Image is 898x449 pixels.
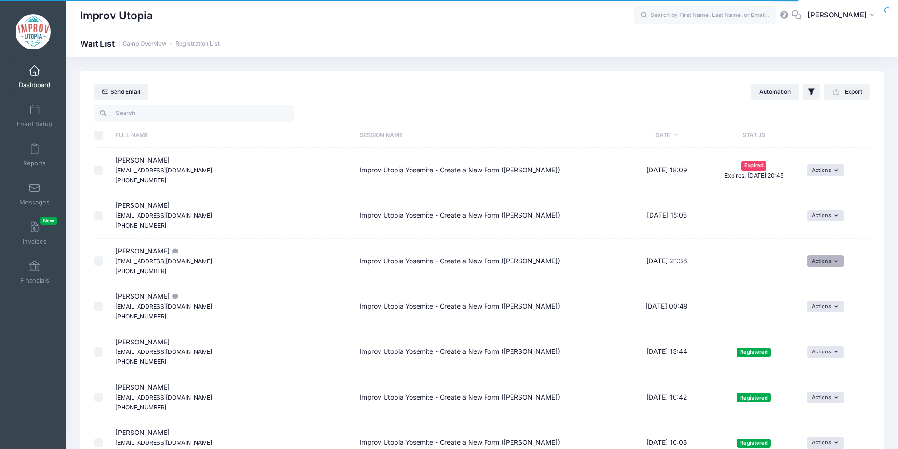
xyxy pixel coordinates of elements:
small: [PHONE_NUMBER] [115,358,166,365]
a: Reports [12,139,57,171]
h1: Wait List [80,39,220,49]
button: Actions [807,301,844,312]
i: First Time Attending [170,294,177,300]
input: Search [94,105,294,121]
span: Registered [737,393,771,402]
td: Improv Utopia Yosemite - Create a New Form ([PERSON_NAME]) [355,193,628,238]
small: [EMAIL_ADDRESS][DOMAIN_NAME] [115,303,212,310]
button: Actions [807,164,844,176]
span: Dashboard [19,81,50,89]
small: [PHONE_NUMBER] [115,177,166,184]
button: Automation [751,84,799,100]
a: Camp Overview [123,41,166,48]
td: [DATE] 13:44 [628,329,706,375]
td: [DATE] 15:05 [628,193,706,238]
a: Messages [12,178,57,211]
th: Status: activate to sort column ascending [706,123,803,148]
small: [PHONE_NUMBER] [115,404,166,411]
small: [EMAIL_ADDRESS][DOMAIN_NAME] [115,394,212,401]
span: Registered [737,439,771,448]
input: Search by First Name, Last Name, or Email... [634,6,776,25]
a: InvoicesNew [12,217,57,250]
span: Event Setup [17,120,52,128]
small: [EMAIL_ADDRESS][DOMAIN_NAME] [115,258,212,265]
small: [PHONE_NUMBER] [115,222,166,229]
a: Event Setup [12,99,57,132]
span: [PERSON_NAME] [115,338,212,366]
a: Dashboard [12,60,57,93]
td: [DATE] 10:42 [628,375,706,420]
th: Session Name: activate to sort column ascending [355,123,628,148]
a: Financials [12,256,57,289]
td: [DATE] 21:36 [628,239,706,284]
td: Improv Utopia Yosemite - Create a New Form ([PERSON_NAME]) [355,239,628,284]
span: Expired [741,161,766,170]
small: [PHONE_NUMBER] [115,268,166,275]
button: [PERSON_NAME] [801,5,884,26]
small: [EMAIL_ADDRESS][DOMAIN_NAME] [115,167,212,174]
a: Registration List [175,41,220,48]
td: Improv Utopia Yosemite - Create a New Form ([PERSON_NAME]) [355,375,628,420]
span: Reports [23,159,46,167]
span: [PERSON_NAME] [115,247,212,275]
span: [PERSON_NAME] [115,156,212,184]
td: Improv Utopia Yosemite - Create a New Form ([PERSON_NAME]) [355,148,628,193]
h1: Improv Utopia [80,5,153,26]
button: Actions [807,210,844,221]
small: [EMAIL_ADDRESS][DOMAIN_NAME] [115,348,212,355]
button: Actions [807,255,844,267]
span: [PERSON_NAME] [807,10,867,20]
button: Actions [807,437,844,449]
img: Improv Utopia [16,14,51,49]
th: Full Name: activate to sort column ascending [111,123,355,148]
td: [DATE] 00:49 [628,284,706,329]
button: Export [824,84,870,100]
span: Financials [20,277,49,285]
button: Actions [807,392,844,403]
small: [EMAIL_ADDRESS][DOMAIN_NAME] [115,439,212,446]
th: : activate to sort column ascending [802,123,870,148]
span: Messages [19,198,49,206]
small: [EMAIL_ADDRESS][DOMAIN_NAME] [115,212,212,219]
td: Improv Utopia Yosemite - Create a New Form ([PERSON_NAME]) [355,284,628,329]
span: [PERSON_NAME] [115,201,212,229]
td: Improv Utopia Yosemite - Create a New Form ([PERSON_NAME]) [355,329,628,375]
button: Actions [807,346,844,358]
span: New [40,217,57,225]
span: [PERSON_NAME] [115,292,212,320]
span: Invoices [23,237,47,245]
td: [DATE] 18:09 [628,148,706,193]
a: Send Email [94,84,148,100]
small: Expires: [DATE] 20:45 [725,172,783,179]
span: Registered [737,348,771,357]
i: Hi, I have a physical disability (every short stature, limited mobility) and ADHD. I'll contact t... [170,248,177,254]
small: [PHONE_NUMBER] [115,313,166,320]
span: [PERSON_NAME] [115,383,212,411]
th: Date: activate to sort column ascending [628,123,706,148]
